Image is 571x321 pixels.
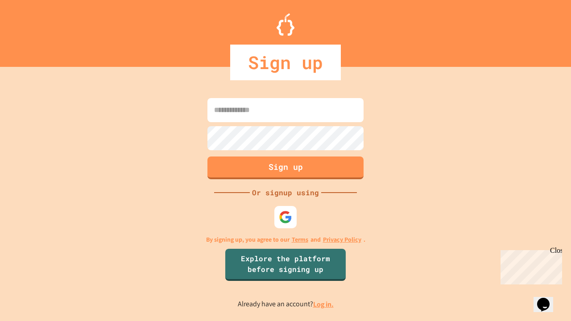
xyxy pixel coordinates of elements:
[497,247,562,284] iframe: chat widget
[207,156,364,179] button: Sign up
[279,210,292,224] img: google-icon.svg
[206,235,365,244] p: By signing up, you agree to our and .
[323,235,361,244] a: Privacy Policy
[238,299,334,310] p: Already have an account?
[534,285,562,312] iframe: chat widget
[230,45,341,80] div: Sign up
[225,249,346,281] a: Explore the platform before signing up
[250,187,321,198] div: Or signup using
[292,235,308,244] a: Terms
[313,300,334,309] a: Log in.
[4,4,62,57] div: Chat with us now!Close
[277,13,294,36] img: Logo.svg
